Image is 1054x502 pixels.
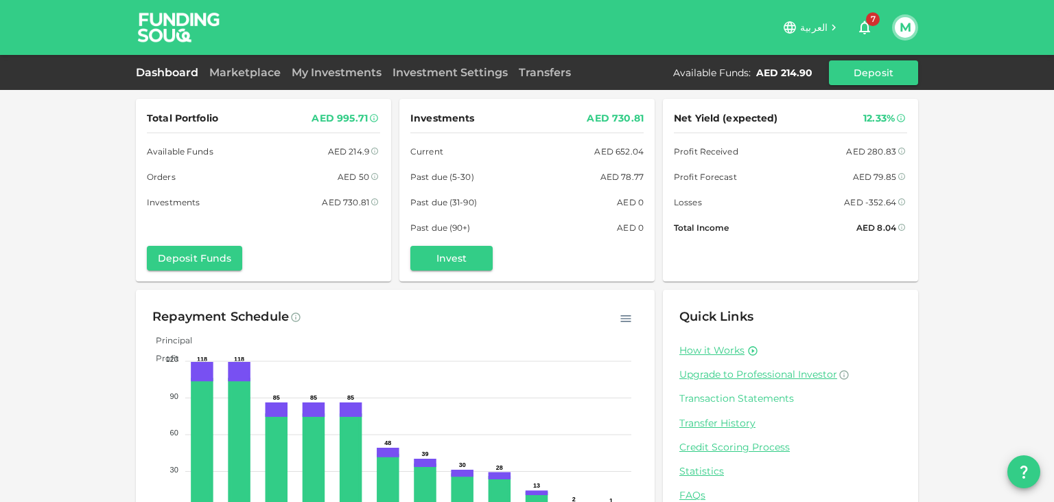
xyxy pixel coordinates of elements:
a: Marketplace [204,66,286,79]
div: AED 214.90 [756,66,812,80]
a: My Investments [286,66,387,79]
span: Total Income [674,220,729,235]
span: Investments [410,110,474,127]
span: Past due (5-30) [410,170,474,184]
button: question [1007,455,1040,488]
span: Available Funds [147,144,213,159]
div: AED -352.64 [844,195,896,209]
span: Past due (31-90) [410,195,477,209]
tspan: 60 [170,429,178,437]
span: Investments [147,195,200,209]
span: Upgrade to Professional Investor [679,368,837,380]
span: Current [410,144,443,159]
a: Credit Scoring Process [679,441,902,454]
div: AED 79.85 [853,170,896,184]
a: Transfer History [679,417,902,430]
div: AED 0 [617,195,644,209]
a: Upgrade to Professional Investor [679,368,902,381]
span: Profit Forecast [674,170,737,184]
tspan: 90 [170,392,178,400]
a: Dashboard [136,66,204,79]
div: AED 652.04 [594,144,644,159]
span: Losses [674,195,702,209]
div: AED 280.83 [846,144,896,159]
div: Available Funds : [673,66,751,80]
a: Statistics [679,465,902,478]
a: Transfers [513,66,576,79]
div: Repayment Schedule [152,306,289,328]
tspan: 30 [170,466,178,474]
a: How it Works [679,344,745,357]
button: M [895,17,915,38]
span: Total Portfolio [147,110,218,127]
tspan: 120 [165,355,178,363]
span: Orders [147,170,176,184]
span: Quick Links [679,309,753,324]
div: AED 0 [617,220,644,235]
span: Profit [145,353,179,363]
a: Transaction Statements [679,392,902,405]
span: Past due (90+) [410,220,471,235]
span: Profit Received [674,144,738,159]
span: العربية [800,21,828,34]
div: AED 730.81 [322,195,369,209]
span: Net Yield (expected) [674,110,778,127]
div: AED 995.71 [312,110,368,127]
button: Invest [410,246,493,271]
a: FAQs [679,489,902,502]
span: Principal [145,335,192,345]
button: Deposit Funds [147,246,242,271]
a: Investment Settings [387,66,513,79]
div: AED 214.9 [328,144,369,159]
button: 7 [851,14,878,41]
div: AED 50 [338,170,369,184]
div: AED 78.77 [600,170,644,184]
div: 12.33% [863,110,895,127]
div: AED 730.81 [587,110,644,127]
span: 7 [866,12,880,26]
div: AED 8.04 [856,220,896,235]
button: Deposit [829,60,918,85]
